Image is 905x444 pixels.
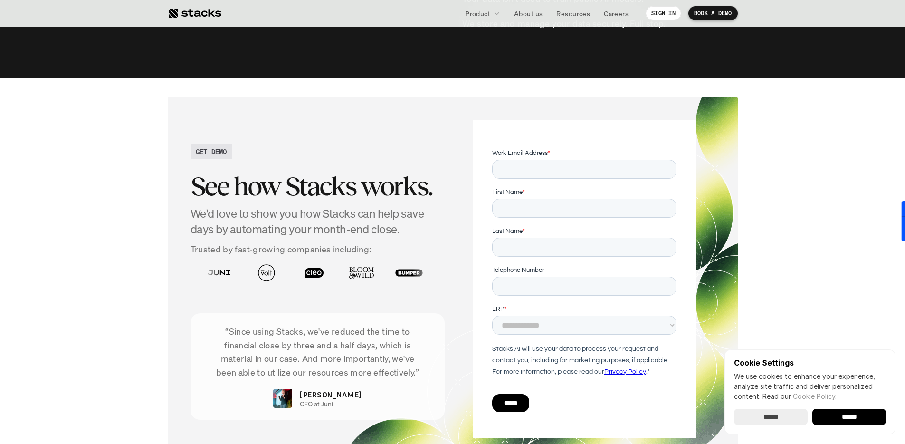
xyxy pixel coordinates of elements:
h4: We'd love to show you how Stacks can help save days by automating your month-end close. [191,206,445,238]
p: We use cookies to enhance your experience, analyze site traffic and deliver personalized content. [734,371,886,401]
h2: See how Stacks works. [191,172,445,201]
h2: GET DEMO [196,146,227,156]
p: Careers [604,9,629,19]
span: Read our . [762,392,837,400]
a: SIGN IN [646,6,681,20]
p: “Since using Stacks, we've reduced the time to financial close by three and a half days, which is... [205,325,431,379]
a: BOOK A DEMO [688,6,738,20]
p: SIGN IN [651,10,676,17]
p: Resources [556,9,590,19]
p: Product [465,9,490,19]
p: [PERSON_NAME] [300,389,362,400]
a: Resources [551,5,596,22]
p: Cookie Settings [734,359,886,367]
iframe: Form 0 [492,148,676,429]
p: BOOK A DEMO [694,10,732,17]
a: About us [508,5,548,22]
a: Careers [598,5,634,22]
p: CFO at Juni [300,400,333,408]
p: About us [514,9,543,19]
p: Trusted by fast-growing companies including: [191,242,445,256]
a: Cookie Policy [793,392,835,400]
